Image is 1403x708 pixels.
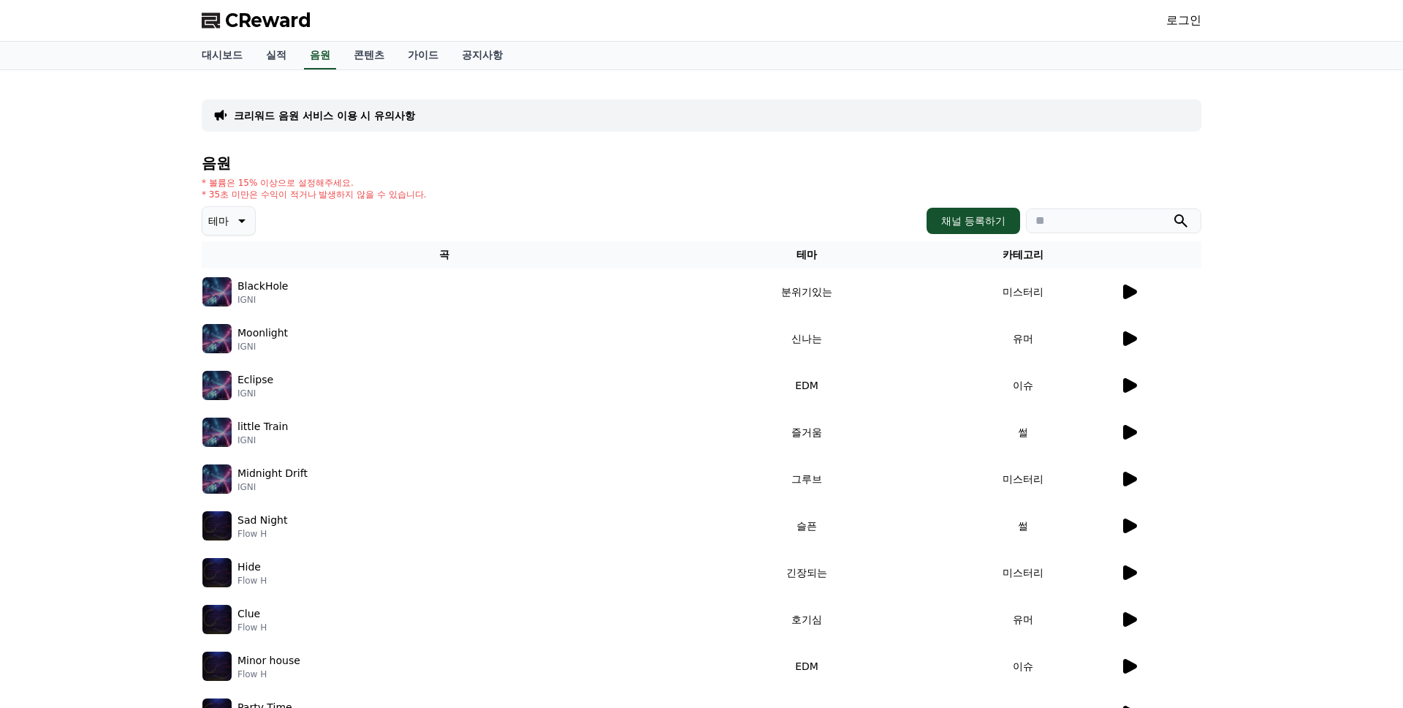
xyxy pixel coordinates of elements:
[927,268,1119,315] td: 미스터리
[237,606,260,622] p: Clue
[237,513,287,528] p: Sad Night
[927,362,1119,409] td: 이슈
[687,315,927,362] td: 신나는
[687,643,927,690] td: EDM
[927,502,1119,549] td: 썰
[687,241,927,268] th: 테마
[202,371,232,400] img: music
[237,560,261,575] p: Hide
[927,208,1020,234] button: 채널 등록하기
[234,108,415,123] a: 크리워드 음원 서비스 이용 시 유의사항
[237,419,288,434] p: little Train
[202,177,427,189] p: * 볼륨은 15% 이상으로 설정해주세요.
[927,643,1119,690] td: 이슈
[237,434,288,446] p: IGNI
[687,409,927,456] td: 즐거움
[687,549,927,596] td: 긴장되는
[687,596,927,643] td: 호기심
[202,189,427,200] p: * 35초 미만은 수익이 적거나 발생하지 않을 수 있습니다.
[202,652,232,681] img: music
[687,268,927,315] td: 분위기있는
[190,42,254,69] a: 대시보드
[202,324,232,353] img: music
[202,418,232,447] img: music
[225,9,311,32] span: CReward
[202,511,232,541] img: music
[927,315,1119,362] td: 유머
[202,155,1201,171] h4: 음원
[237,325,288,341] p: Moonlight
[237,528,287,540] p: Flow H
[237,653,300,669] p: Minor house
[450,42,514,69] a: 공지사항
[396,42,450,69] a: 가이드
[1166,12,1201,29] a: 로그인
[237,341,288,353] p: IGNI
[237,622,267,633] p: Flow H
[304,42,336,69] a: 음원
[237,388,273,399] p: IGNI
[202,464,232,494] img: music
[927,549,1119,596] td: 미스터리
[202,605,232,634] img: music
[254,42,298,69] a: 실적
[237,481,308,493] p: IGNI
[927,596,1119,643] td: 유머
[687,362,927,409] td: EDM
[342,42,396,69] a: 콘텐츠
[927,409,1119,456] td: 썰
[927,241,1119,268] th: 카테고리
[202,9,311,32] a: CReward
[687,502,927,549] td: 슬픈
[202,277,232,306] img: music
[202,206,256,236] button: 테마
[202,241,687,268] th: 곡
[208,211,229,231] p: 테마
[237,279,288,294] p: BlackHole
[687,456,927,502] td: 그루브
[202,558,232,587] img: music
[237,372,273,388] p: Eclipse
[237,575,267,587] p: Flow H
[237,466,308,481] p: Midnight Drift
[237,294,288,306] p: IGNI
[237,669,300,680] p: Flow H
[927,456,1119,502] td: 미스터리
